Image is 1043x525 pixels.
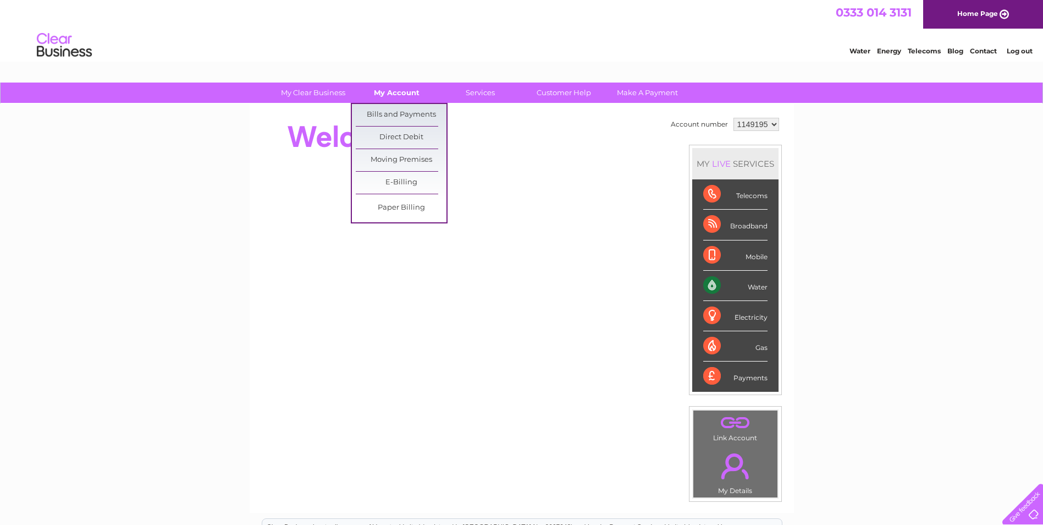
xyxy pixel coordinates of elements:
[836,6,912,19] a: 0333 014 3131
[877,47,901,55] a: Energy
[703,240,768,271] div: Mobile
[947,47,963,55] a: Blog
[262,6,782,53] div: Clear Business is a trading name of Verastar Limited (registered in [GEOGRAPHIC_DATA] No. 3667643...
[693,410,778,445] td: Link Account
[356,104,446,126] a: Bills and Payments
[703,331,768,362] div: Gas
[351,83,442,103] a: My Account
[908,47,941,55] a: Telecoms
[356,172,446,194] a: E-Billing
[849,47,870,55] a: Water
[692,148,779,179] div: MY SERVICES
[518,83,609,103] a: Customer Help
[602,83,693,103] a: Make A Payment
[693,444,778,498] td: My Details
[356,197,446,219] a: Paper Billing
[703,210,768,240] div: Broadband
[970,47,997,55] a: Contact
[1007,47,1033,55] a: Log out
[703,301,768,331] div: Electricity
[356,149,446,171] a: Moving Premises
[703,362,768,391] div: Payments
[696,447,775,485] a: .
[703,179,768,210] div: Telecoms
[268,83,358,103] a: My Clear Business
[356,127,446,149] a: Direct Debit
[710,158,733,169] div: LIVE
[36,29,92,62] img: logo.png
[435,83,526,103] a: Services
[703,271,768,301] div: Water
[696,413,775,433] a: .
[668,115,731,134] td: Account number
